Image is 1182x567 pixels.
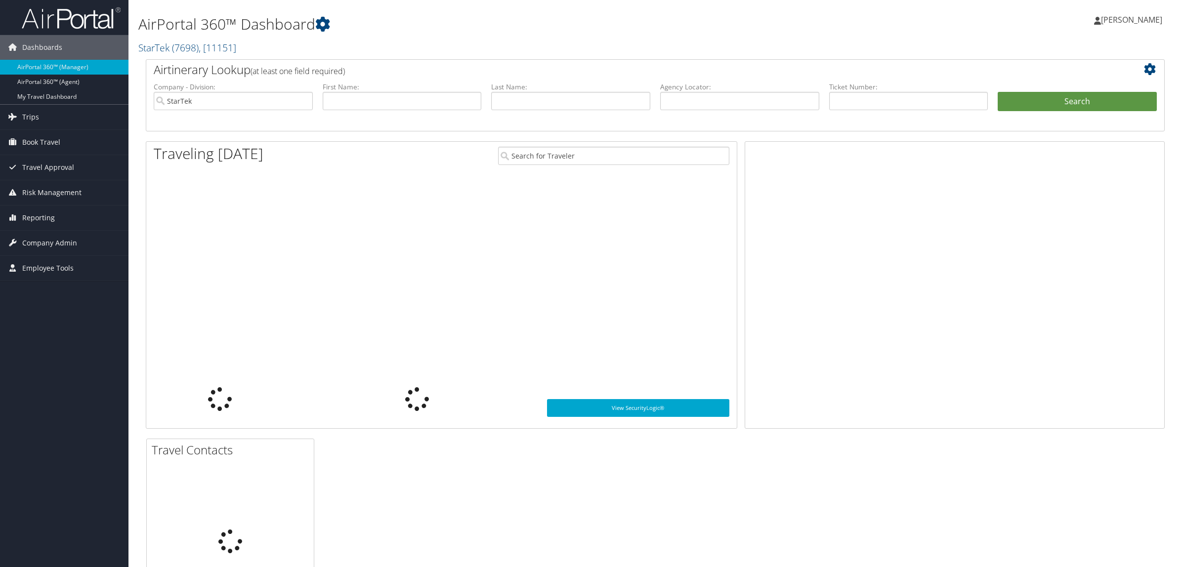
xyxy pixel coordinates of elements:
span: Travel Approval [22,155,74,180]
span: ( 7698 ) [172,41,199,54]
span: (at least one field required) [251,66,345,77]
label: First Name: [323,82,482,92]
span: Dashboards [22,35,62,60]
label: Company - Division: [154,82,313,92]
span: Employee Tools [22,256,74,281]
span: Company Admin [22,231,77,255]
span: Book Travel [22,130,60,155]
span: , [ 11151 ] [199,41,236,54]
label: Ticket Number: [829,82,988,92]
h2: Airtinerary Lookup [154,61,1072,78]
span: [PERSON_NAME] [1101,14,1162,25]
a: [PERSON_NAME] [1094,5,1172,35]
span: Trips [22,105,39,129]
a: StarTek [138,41,236,54]
img: airportal-logo.png [22,6,121,30]
a: View SecurityLogic® [547,399,729,417]
span: Reporting [22,205,55,230]
h1: Traveling [DATE] [154,143,263,164]
input: Search for Traveler [498,147,729,165]
label: Last Name: [491,82,650,92]
label: Agency Locator: [660,82,819,92]
h1: AirPortal 360™ Dashboard [138,14,828,35]
h2: Travel Contacts [152,442,314,458]
button: Search [998,92,1157,112]
span: Risk Management [22,180,82,205]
